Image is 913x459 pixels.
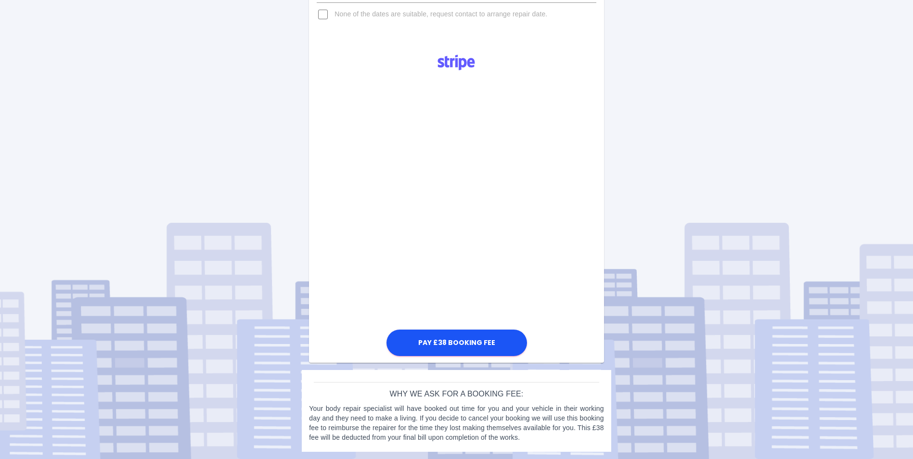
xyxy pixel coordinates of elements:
p: Your body repair specialist will have booked out time for you and your vehicle in their working d... [309,404,604,442]
iframe: 安全支付輸入框 [384,77,528,327]
h6: Why we ask for a booking fee: [309,387,604,401]
button: Pay £38 Booking Fee [386,330,527,356]
img: Logo [432,51,480,74]
span: None of the dates are suitable, request contact to arrange repair date. [334,10,547,19]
